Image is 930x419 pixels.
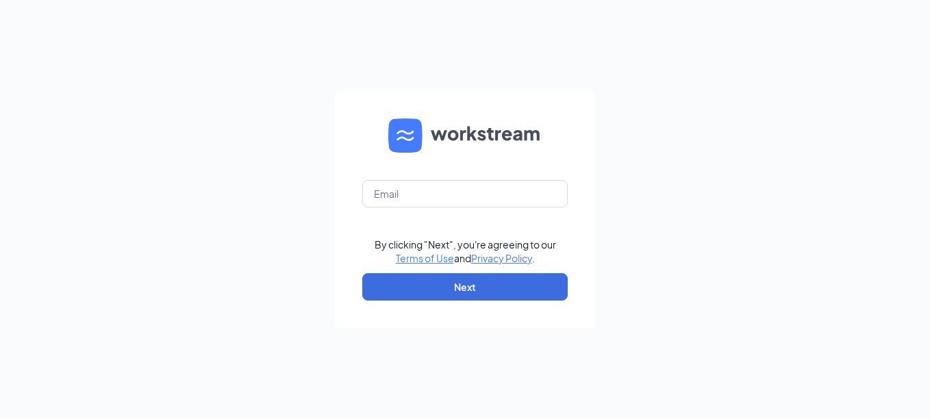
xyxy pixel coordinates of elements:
[396,252,454,264] a: Terms of Use
[362,180,568,207] input: Email
[388,118,542,153] img: WS logo and Workstream text
[471,252,532,264] a: Privacy Policy
[375,238,556,265] div: By clicking "Next", you're agreeing to our and .
[362,273,568,301] button: Next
